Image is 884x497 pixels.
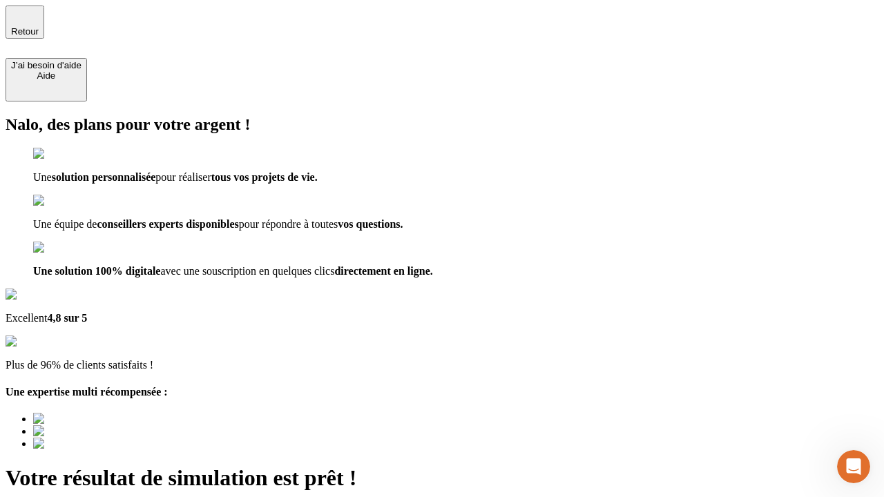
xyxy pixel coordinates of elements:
[97,218,238,230] span: conseillers experts disponibles
[33,171,52,183] span: Une
[33,265,160,277] span: Une solution 100% digitale
[239,218,338,230] span: pour répondre à toutes
[837,450,870,483] iframe: Intercom live chat
[160,265,334,277] span: avec une souscription en quelques clics
[6,335,74,348] img: reviews stars
[6,58,87,101] button: J’ai besoin d'aideAide
[11,60,81,70] div: J’ai besoin d'aide
[211,171,318,183] span: tous vos projets de vie.
[6,359,878,371] p: Plus de 96% de clients satisfaits !
[33,425,161,438] img: Best savings advice award
[33,413,161,425] img: Best savings advice award
[155,171,211,183] span: pour réaliser
[11,70,81,81] div: Aide
[33,438,161,450] img: Best savings advice award
[52,171,156,183] span: solution personnalisée
[33,148,93,160] img: checkmark
[11,26,39,37] span: Retour
[6,386,878,398] h4: Une expertise multi récompensée :
[47,312,87,324] span: 4,8 sur 5
[338,218,403,230] span: vos questions.
[33,195,93,207] img: checkmark
[33,218,97,230] span: Une équipe de
[6,115,878,134] h2: Nalo, des plans pour votre argent !
[33,242,93,254] img: checkmark
[6,289,86,301] img: Google Review
[334,265,432,277] span: directement en ligne.
[6,6,44,39] button: Retour
[6,312,47,324] span: Excellent
[6,465,878,491] h1: Votre résultat de simulation est prêt !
